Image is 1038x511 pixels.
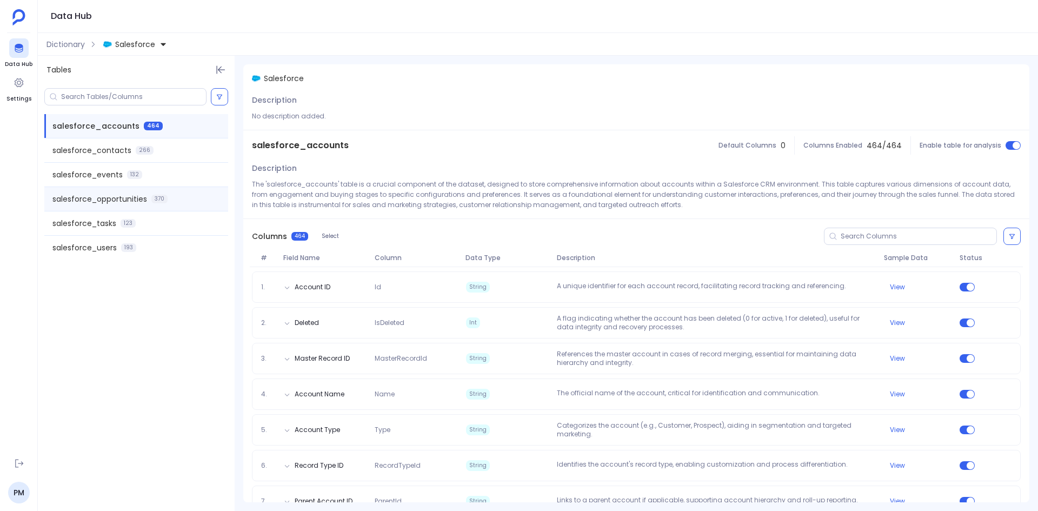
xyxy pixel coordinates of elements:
[295,497,352,506] button: Parent Account ID
[890,426,905,434] button: View
[257,461,280,470] span: 6.
[370,426,462,434] span: Type
[257,497,280,506] span: 7.
[252,231,287,242] span: Columns
[553,314,879,331] p: A flag indicating whether the account has been deleted (0 for active, 1 for deleted), useful for ...
[5,38,32,69] a: Data Hub
[252,163,297,174] span: Description
[291,232,308,241] span: 464
[46,39,85,50] span: Dictionary
[553,254,880,262] span: Description
[213,62,228,77] button: Hide Tables
[370,390,462,399] span: Name
[121,219,136,228] span: 123
[136,146,154,155] span: 266
[466,424,490,435] span: String
[257,318,280,327] span: 2.
[466,460,490,471] span: String
[370,283,462,291] span: Id
[151,195,168,203] span: 370
[52,194,147,204] span: salesforce_opportunities
[553,389,879,400] p: The official name of the account, critical for identification and communication.
[256,254,279,262] span: #
[252,74,261,83] img: salesforce.svg
[718,141,776,150] span: Default Columns
[370,461,462,470] span: RecordTypeId
[257,390,280,399] span: 4.
[252,111,1021,121] p: No description added.
[115,39,155,50] span: Salesforce
[890,390,905,399] button: View
[370,497,462,506] span: ParentId
[52,121,139,131] span: salesforce_accounts
[553,496,879,507] p: Links to a parent account if applicable, supporting account hierarchy and roll-up reporting.
[38,56,235,84] div: Tables
[101,36,169,53] button: Salesforce
[52,218,116,229] span: salesforce_tasks
[867,140,902,151] span: 464 / 464
[51,9,92,24] h1: Data Hub
[466,353,490,364] span: String
[295,283,330,291] button: Account ID
[461,254,553,262] span: Data Type
[466,389,490,400] span: String
[295,390,344,399] button: Account Name
[61,92,206,101] input: Search Tables/Columns
[466,496,490,507] span: String
[315,229,346,243] button: Select
[127,170,142,179] span: 132
[295,426,340,434] button: Account Type
[257,426,280,434] span: 5.
[553,282,879,293] p: A unique identifier for each account record, facilitating record tracking and referencing.
[52,242,117,253] span: salesforce_users
[264,73,304,84] span: Salesforce
[920,141,1001,150] span: Enable table for analysis
[370,354,462,363] span: MasterRecordId
[252,95,297,105] span: Description
[252,179,1021,210] p: The 'salesforce_accounts' table is a crucial component of the dataset, designed to store comprehe...
[880,254,956,262] span: Sample Data
[466,317,480,328] span: Int
[553,350,879,367] p: References the master account in cases of record merging, essential for maintaining data hierarch...
[121,243,136,252] span: 193
[955,254,986,262] span: Status
[890,354,905,363] button: View
[257,354,280,363] span: 3.
[890,283,905,291] button: View
[6,73,31,103] a: Settings
[295,461,343,470] button: Record Type ID
[295,318,319,327] button: Deleted
[553,421,879,439] p: Categorizes the account (e.g., Customer, Prospect), aiding in segmentation and targeted marketing.
[370,318,462,327] span: IsDeleted
[144,122,163,130] span: 464
[252,139,349,152] span: salesforce_accounts
[8,482,30,503] a: PM
[890,497,905,506] button: View
[553,460,879,471] p: Identifies the account's record type, enabling customization and process differentiation.
[370,254,462,262] span: Column
[52,145,131,156] span: salesforce_contacts
[12,9,25,25] img: petavue logo
[5,60,32,69] span: Data Hub
[52,169,123,180] span: salesforce_events
[103,40,112,49] img: salesforce.svg
[466,282,490,293] span: String
[257,283,280,291] span: 1.
[6,95,31,103] span: Settings
[890,318,905,327] button: View
[295,354,350,363] button: Master Record ID
[803,141,862,150] span: Columns Enabled
[841,232,996,241] input: Search Columns
[279,254,370,262] span: Field Name
[781,140,786,151] span: 0
[890,461,905,470] button: View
